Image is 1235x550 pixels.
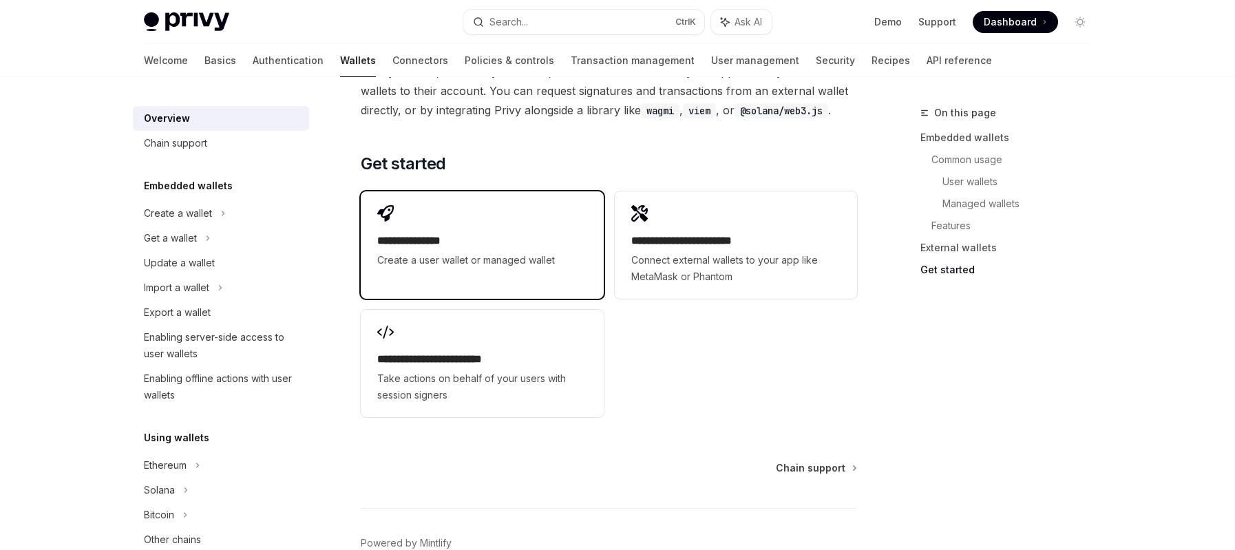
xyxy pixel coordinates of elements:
div: Create a wallet [144,205,212,222]
a: Export a wallet [133,300,309,325]
div: Import a wallet [144,279,209,296]
a: External wallets [920,237,1102,259]
img: light logo [144,12,229,32]
div: Enabling server-side access to user wallets [144,329,301,362]
a: API reference [927,44,992,77]
a: User management [711,44,799,77]
code: @solana/web3.js [735,103,828,118]
span: Ctrl K [675,17,696,28]
a: Dashboard [973,11,1058,33]
button: Search...CtrlK [463,10,704,34]
span: Chain support [776,461,845,475]
a: Managed wallets [942,193,1102,215]
div: Get a wallet [144,230,197,246]
code: wagmi [641,103,679,118]
a: Support [918,15,956,29]
h5: Using wallets [144,430,209,446]
span: If they choose, users may use multiple external wallets within your app and may link these wallet... [361,62,857,120]
span: Get started [361,153,445,175]
a: Welcome [144,44,188,77]
code: viem [683,103,716,118]
a: Policies & controls [465,44,554,77]
button: Ask AI [711,10,772,34]
div: Bitcoin [144,507,174,523]
div: Enabling offline actions with user wallets [144,370,301,403]
div: Search... [489,14,528,30]
a: Chain support [133,131,309,156]
div: Update a wallet [144,255,215,271]
a: Embedded wallets [920,127,1102,149]
a: Connectors [392,44,448,77]
span: Create a user wallet or managed wallet [377,252,587,268]
a: Overview [133,106,309,131]
div: Chain support [144,135,207,151]
span: On this page [934,105,996,121]
h5: Embedded wallets [144,178,233,194]
a: Authentication [253,44,324,77]
div: Other chains [144,531,201,548]
button: Toggle dark mode [1069,11,1091,33]
div: Ethereum [144,457,187,474]
a: Update a wallet [133,251,309,275]
a: Powered by Mintlify [361,536,452,550]
a: Common usage [931,149,1102,171]
span: Connect external wallets to your app like MetaMask or Phantom [631,252,841,285]
a: Chain support [776,461,856,475]
a: Features [931,215,1102,237]
a: Enabling server-side access to user wallets [133,325,309,366]
span: Take actions on behalf of your users with session signers [377,370,587,403]
a: Get started [920,259,1102,281]
div: Solana [144,482,175,498]
a: Recipes [872,44,910,77]
a: Demo [874,15,902,29]
a: Basics [204,44,236,77]
span: Dashboard [984,15,1037,29]
a: Enabling offline actions with user wallets [133,366,309,408]
a: Transaction management [571,44,695,77]
div: Overview [144,110,190,127]
a: Security [816,44,855,77]
span: Ask AI [735,15,762,29]
a: Wallets [340,44,376,77]
div: Export a wallet [144,304,211,321]
a: User wallets [942,171,1102,193]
